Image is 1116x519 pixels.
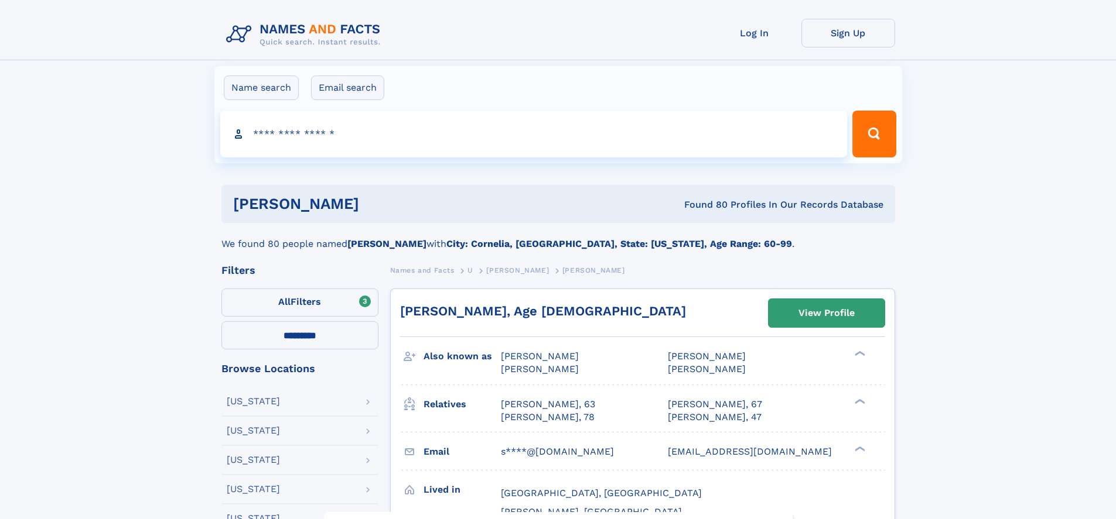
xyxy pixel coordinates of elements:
[769,299,885,327] a: View Profile
[501,350,579,362] span: [PERSON_NAME]
[227,484,280,494] div: [US_STATE]
[233,197,522,211] h1: [PERSON_NAME]
[227,455,280,465] div: [US_STATE]
[708,19,801,47] a: Log In
[227,397,280,406] div: [US_STATE]
[501,398,595,411] a: [PERSON_NAME], 63
[221,363,378,374] div: Browse Locations
[852,397,866,405] div: ❯
[424,442,501,462] h3: Email
[852,350,866,358] div: ❯
[668,350,746,362] span: [PERSON_NAME]
[224,75,299,100] label: Name search
[486,266,549,274] span: [PERSON_NAME]
[221,265,378,276] div: Filters
[347,238,426,249] b: [PERSON_NAME]
[521,198,883,211] div: Found 80 Profiles In Our Records Database
[562,266,625,274] span: [PERSON_NAME]
[424,480,501,500] h3: Lived in
[668,363,746,374] span: [PERSON_NAME]
[501,363,579,374] span: [PERSON_NAME]
[424,394,501,414] h3: Relatives
[852,111,896,157] button: Search Button
[311,75,384,100] label: Email search
[668,411,762,424] a: [PERSON_NAME], 47
[227,426,280,435] div: [US_STATE]
[486,263,549,277] a: [PERSON_NAME]
[501,411,595,424] a: [PERSON_NAME], 78
[467,263,473,277] a: U
[798,300,855,326] div: View Profile
[668,446,832,457] span: [EMAIL_ADDRESS][DOMAIN_NAME]
[424,346,501,366] h3: Also known as
[221,19,390,50] img: Logo Names and Facts
[390,263,455,277] a: Names and Facts
[220,111,848,157] input: search input
[501,487,702,499] span: [GEOGRAPHIC_DATA], [GEOGRAPHIC_DATA]
[400,304,686,318] a: [PERSON_NAME], Age [DEMOGRAPHIC_DATA]
[852,445,866,452] div: ❯
[501,506,682,517] span: [PERSON_NAME], [GEOGRAPHIC_DATA]
[221,288,378,317] label: Filters
[801,19,895,47] a: Sign Up
[446,238,792,249] b: City: Cornelia, [GEOGRAPHIC_DATA], State: [US_STATE], Age Range: 60-99
[278,296,291,307] span: All
[668,398,762,411] a: [PERSON_NAME], 67
[221,223,895,251] div: We found 80 people named with .
[467,266,473,274] span: U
